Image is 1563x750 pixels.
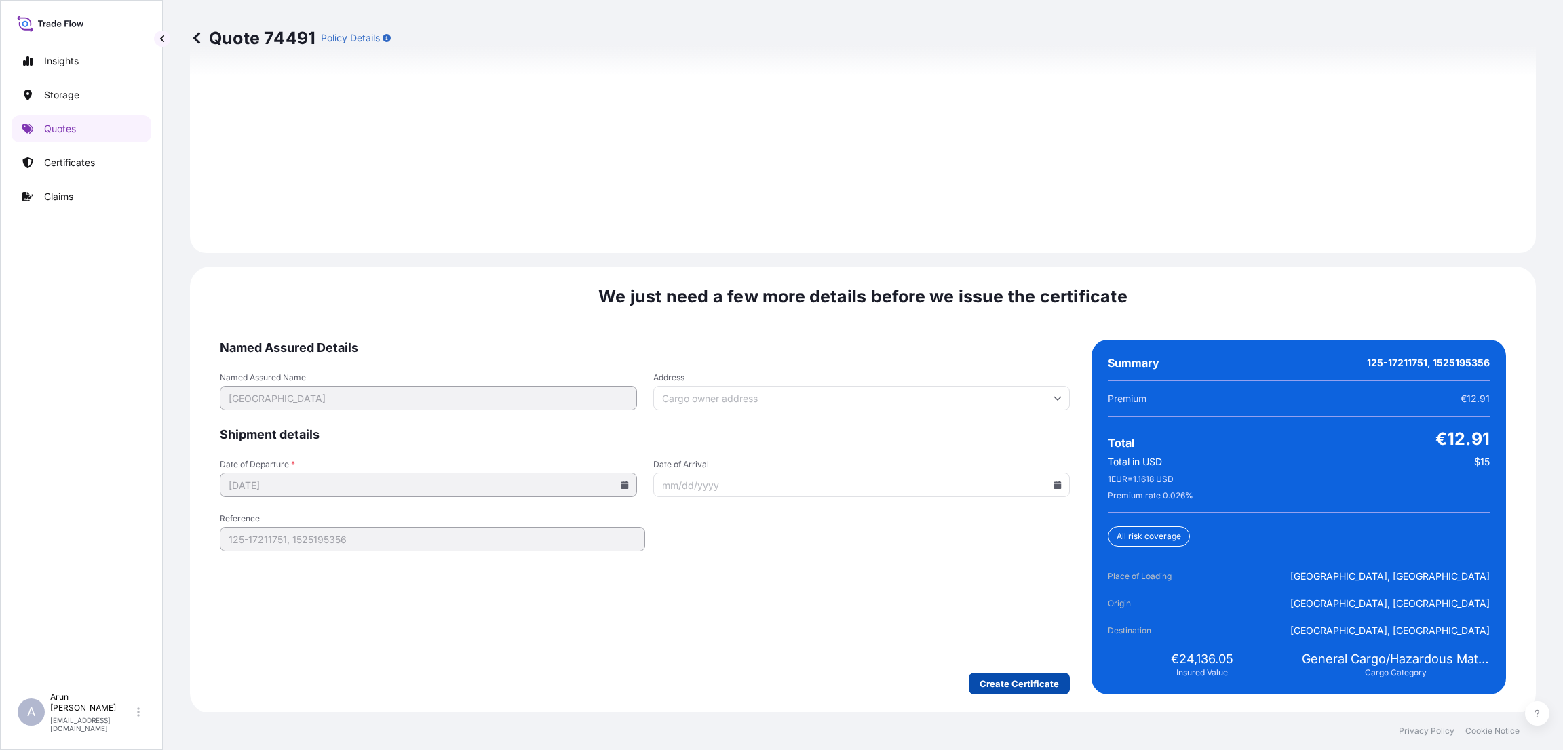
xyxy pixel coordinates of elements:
[27,705,35,719] span: A
[220,427,1070,443] span: Shipment details
[220,372,637,383] span: Named Assured Name
[1474,455,1490,469] span: $15
[1108,356,1159,370] span: Summary
[969,673,1070,694] button: Create Certificate
[12,183,151,210] a: Claims
[12,47,151,75] a: Insights
[321,31,380,45] p: Policy Details
[1108,526,1190,547] div: All risk coverage
[1435,428,1490,450] span: €12.91
[1465,726,1520,736] a: Cookie Notice
[220,513,645,524] span: Reference
[1171,651,1233,667] span: €24,136.05
[1108,436,1134,450] span: Total
[44,122,76,136] p: Quotes
[1290,570,1490,583] span: [GEOGRAPHIC_DATA], [GEOGRAPHIC_DATA]
[980,677,1059,690] p: Create Certificate
[1365,667,1427,678] span: Cargo Category
[1108,474,1174,485] span: 1 EUR = 1.1618 USD
[653,386,1070,410] input: Cargo owner address
[1290,624,1490,637] span: [GEOGRAPHIC_DATA], [GEOGRAPHIC_DATA]
[1108,455,1162,469] span: Total in USD
[1461,392,1490,406] span: €12.91
[50,692,134,713] p: Arun [PERSON_NAME]
[190,27,315,49] p: Quote 74491
[12,115,151,142] a: Quotes
[220,473,637,497] input: mm/dd/yyyy
[1176,667,1228,678] span: Insured Value
[12,149,151,176] a: Certificates
[653,372,1070,383] span: Address
[1367,356,1490,370] span: 125-17211751, 1525195356
[1108,597,1184,610] span: Origin
[50,716,134,732] p: [EMAIL_ADDRESS][DOMAIN_NAME]
[653,473,1070,497] input: mm/dd/yyyy
[1108,570,1184,583] span: Place of Loading
[12,81,151,108] a: Storage
[1108,392,1146,406] span: Premium
[44,190,73,203] p: Claims
[220,459,637,470] span: Date of Departure
[220,527,645,551] input: Your internal reference
[44,54,79,68] p: Insights
[1108,624,1184,637] span: Destination
[44,156,95,170] p: Certificates
[1108,490,1193,501] span: Premium rate 0.026 %
[1290,597,1490,610] span: [GEOGRAPHIC_DATA], [GEOGRAPHIC_DATA]
[653,459,1070,470] span: Date of Arrival
[44,88,79,102] p: Storage
[1399,726,1454,736] a: Privacy Policy
[1302,651,1490,667] span: General Cargo/Hazardous Material
[220,340,1070,356] span: Named Assured Details
[598,285,1127,307] span: We just need a few more details before we issue the certificate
